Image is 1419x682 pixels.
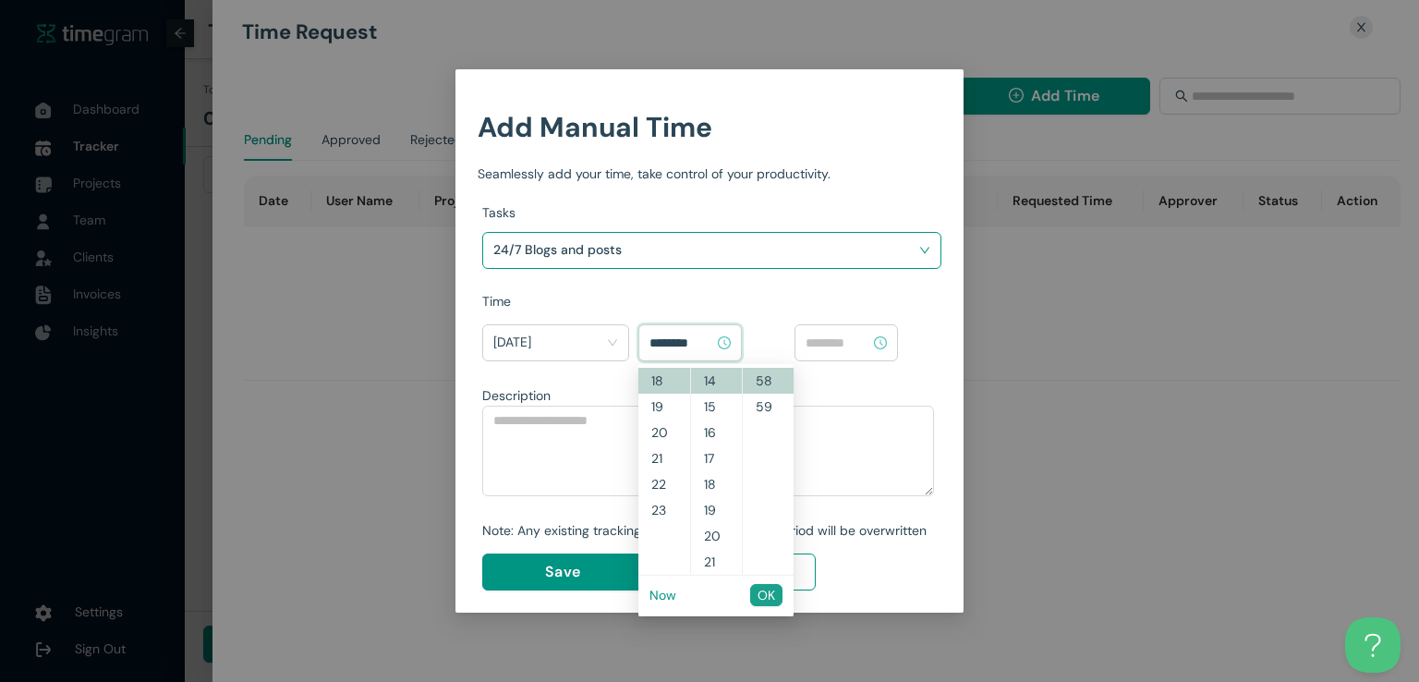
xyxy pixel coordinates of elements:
[478,105,941,149] h1: Add Manual Time
[638,420,690,445] div: 20
[691,497,742,523] div: 19
[743,368,794,394] div: 58
[750,584,782,606] button: OK
[493,328,618,358] span: Today
[758,585,775,605] span: OK
[482,202,941,223] div: Tasks
[691,368,742,394] div: 14
[638,471,690,497] div: 22
[482,385,934,406] div: Description
[482,520,934,541] div: Note: Any existing tracking data for the selected period will be overwritten
[638,497,690,523] div: 23
[482,291,941,311] div: Time
[638,394,690,420] div: 19
[493,236,710,263] h1: 24/7 Blogs and posts
[691,394,742,420] div: 15
[482,554,643,591] button: Save
[1345,617,1401,673] iframe: Toggle Customer Support
[691,471,742,497] div: 18
[638,368,690,394] div: 18
[691,549,742,575] div: 21
[545,560,580,583] span: Save
[649,587,676,603] a: Now
[478,164,941,184] div: Seamlessly add your time, take control of your productivity.
[691,523,742,549] div: 20
[691,420,742,445] div: 16
[743,394,794,420] div: 59
[691,445,742,471] div: 17
[638,445,690,471] div: 21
